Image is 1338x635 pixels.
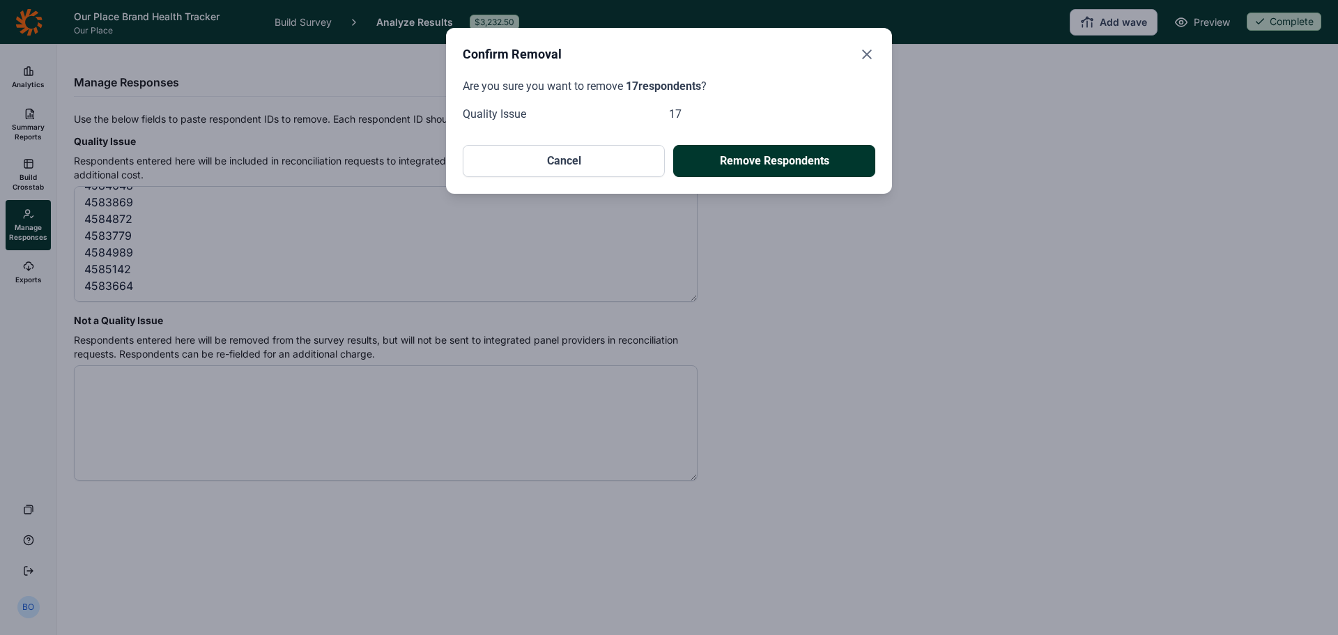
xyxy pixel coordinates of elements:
[463,45,562,64] h2: Confirm Removal
[859,45,875,64] button: Close
[463,145,665,177] button: Cancel
[626,79,701,93] span: 17 respondents
[669,106,875,123] div: 17
[463,78,875,95] p: Are you sure you want to remove ?
[463,106,669,123] div: Quality Issue
[673,145,875,177] button: Remove Respondents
